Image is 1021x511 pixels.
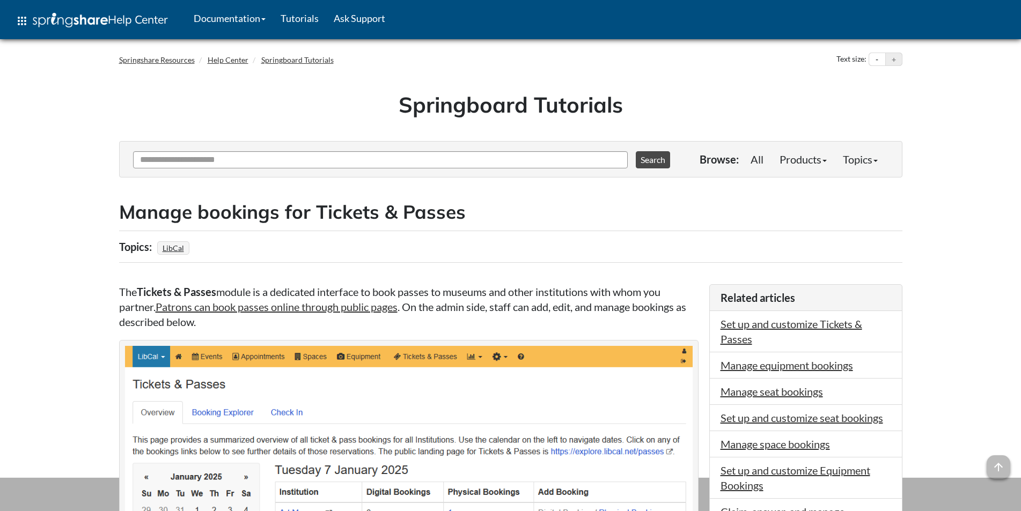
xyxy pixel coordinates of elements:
a: Tutorials [273,5,326,32]
a: Manage space bookings [721,438,830,450]
h2: Manage bookings for Tickets & Passes [119,199,902,225]
h1: Springboard Tutorials [127,90,894,120]
a: Springboard Tutorials [261,55,334,64]
a: apps Help Center [8,5,175,37]
a: Manage equipment bookings [721,359,853,372]
button: Search [636,151,670,168]
button: Increase text size [886,53,902,66]
span: arrow_upward [987,455,1010,479]
div: This site uses cookies as well as records your IP address for usage statistics. [108,486,913,503]
div: Text size: [834,53,869,66]
p: Browse: [700,152,739,167]
a: All [743,149,772,170]
strong: Tickets & Passes [137,285,216,298]
a: Patrons can book passes online through public pages [156,300,398,313]
a: Help Center [208,55,248,64]
a: arrow_upward [987,456,1010,469]
a: Springshare Resources [119,55,195,64]
a: Topics [835,149,886,170]
img: Springshare [33,13,108,27]
a: Manage seat bookings [721,385,823,398]
p: The module is a dedicated interface to book passes to museums and other institutions with whom yo... [119,284,699,329]
a: Set up and customize Tickets & Passes [721,317,862,345]
a: Documentation [186,5,273,32]
a: LibCal [161,240,186,256]
button: Decrease text size [869,53,885,66]
a: Set up and customize seat bookings [721,411,883,424]
a: Set up and customize Equipment Bookings [721,464,870,492]
a: Ask Support [326,5,393,32]
span: Related articles [721,291,795,304]
a: Products [772,149,835,170]
span: Help Center [108,12,168,26]
div: Topics: [119,236,155,257]
span: apps [16,14,28,27]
